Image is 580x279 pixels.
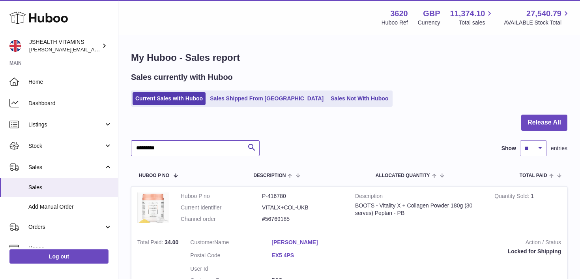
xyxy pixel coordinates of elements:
[382,19,408,26] div: Huboo Ref
[28,100,112,107] span: Dashboard
[418,19,440,26] div: Currency
[262,192,343,200] dd: P-416780
[390,8,408,19] strong: 3620
[181,204,262,211] dt: Current identifier
[253,173,286,178] span: Description
[551,145,567,152] span: entries
[450,8,494,26] a: 11,374.10 Total sales
[504,19,571,26] span: AVAILABLE Stock Total
[365,248,561,255] div: Locked for Shipping
[450,8,485,19] span: 11,374.10
[28,121,104,128] span: Listings
[355,192,483,202] strong: Description
[501,145,516,152] label: Show
[181,215,262,223] dt: Channel order
[181,192,262,200] dt: Huboo P no
[131,72,233,83] h2: Sales currently with Huboo
[133,92,206,105] a: Current Sales with Huboo
[262,215,343,223] dd: #56769185
[9,40,21,52] img: francesca@jshealthvitamins.com
[137,192,169,224] img: 36201675073141.png
[423,8,440,19] strong: GBP
[28,223,104,231] span: Orders
[355,202,483,217] div: BOOTS - Vitality X + Collagen Powder 180g (30 serves) Peptan - PB
[207,92,326,105] a: Sales Shipped From [GEOGRAPHIC_DATA]
[328,92,391,105] a: Sales Not With Huboo
[190,252,271,261] dt: Postal Code
[190,265,271,273] dt: User Id
[521,115,567,131] button: Release All
[459,19,494,26] span: Total sales
[165,239,178,245] span: 34.00
[139,173,169,178] span: Huboo P no
[526,8,561,19] span: 27,540.79
[9,249,109,264] a: Log out
[28,184,112,191] span: Sales
[504,8,571,26] a: 27,540.79 AVAILABLE Stock Total
[28,164,104,171] span: Sales
[29,46,158,53] span: [PERSON_NAME][EMAIL_ADDRESS][DOMAIN_NAME]
[29,38,100,53] div: JSHEALTH VITAMINS
[28,245,112,252] span: Usage
[271,239,353,246] a: [PERSON_NAME]
[28,203,112,211] span: Add Manual Order
[520,173,547,178] span: Total paid
[365,239,561,248] strong: Action / Status
[137,239,165,247] strong: Total Paid
[28,142,104,150] span: Stock
[131,51,567,64] h1: My Huboo - Sales report
[190,239,214,245] span: Customer
[271,252,353,259] a: EX5 4PS
[262,204,343,211] dd: VITALX+COL-UKB
[190,239,271,248] dt: Name
[494,193,531,201] strong: Quantity Sold
[28,78,112,86] span: Home
[376,173,430,178] span: ALLOCATED Quantity
[488,187,567,233] td: 1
